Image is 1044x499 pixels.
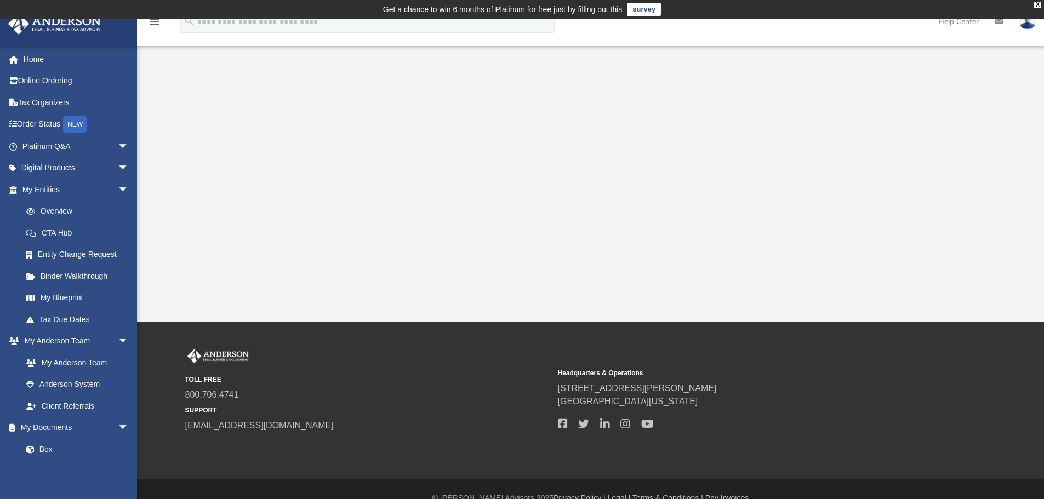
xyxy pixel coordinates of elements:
span: arrow_drop_down [118,157,140,180]
a: survey [627,3,661,16]
a: Client Referrals [15,395,140,417]
a: [STREET_ADDRESS][PERSON_NAME] [558,383,717,393]
img: User Pic [1019,14,1036,30]
a: Entity Change Request [15,244,145,266]
a: Digital Productsarrow_drop_down [8,157,145,179]
a: Home [8,48,145,70]
a: My Documentsarrow_drop_down [8,417,140,439]
div: Get a chance to win 6 months of Platinum for free just by filling out this [383,3,623,16]
a: Order StatusNEW [8,113,145,136]
a: My Entitiesarrow_drop_down [8,179,145,200]
span: arrow_drop_down [118,135,140,158]
a: Binder Walkthrough [15,265,145,287]
a: Platinum Q&Aarrow_drop_down [8,135,145,157]
a: My Anderson Teamarrow_drop_down [8,330,140,352]
a: CTA Hub [15,222,145,244]
img: Anderson Advisors Platinum Portal [185,349,251,363]
small: SUPPORT [185,405,550,415]
a: Meeting Minutes [15,460,140,482]
a: 800.706.4741 [185,390,239,399]
span: arrow_drop_down [118,330,140,353]
a: Box [15,438,134,460]
a: My Anderson Team [15,352,134,374]
a: Online Ordering [8,70,145,92]
a: [GEOGRAPHIC_DATA][US_STATE] [558,397,698,406]
i: menu [148,15,161,28]
span: arrow_drop_down [118,417,140,439]
a: [EMAIL_ADDRESS][DOMAIN_NAME] [185,421,334,430]
i: search [183,15,195,27]
a: Anderson System [15,374,140,395]
small: Headquarters & Operations [558,368,923,378]
a: menu [148,21,161,28]
img: Anderson Advisors Platinum Portal [5,13,104,35]
a: My Blueprint [15,287,140,309]
a: Overview [15,200,145,222]
a: Tax Organizers [8,91,145,113]
a: Tax Due Dates [15,308,145,330]
div: NEW [63,116,87,133]
div: close [1034,2,1041,8]
span: arrow_drop_down [118,179,140,201]
small: TOLL FREE [185,375,550,385]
